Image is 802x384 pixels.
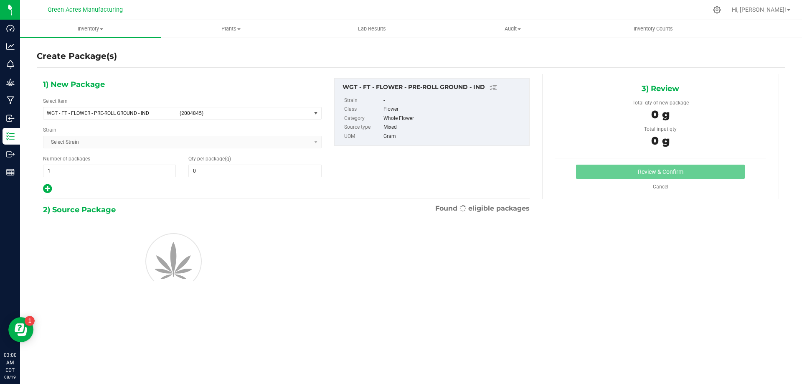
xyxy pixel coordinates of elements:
[622,25,684,33] span: Inventory Counts
[43,156,90,162] span: Number of packages
[43,203,116,216] span: 2) Source Package
[48,6,123,13] span: Green Acres Manufacturing
[161,25,301,33] span: Plants
[6,168,15,176] inline-svg: Reports
[189,165,321,177] input: 0
[383,105,525,114] div: Flower
[344,132,382,141] label: UOM
[642,82,679,95] span: 3) Review
[644,126,677,132] span: Total input qty
[6,60,15,69] inline-svg: Monitoring
[344,114,382,123] label: Category
[6,96,15,104] inline-svg: Manufacturing
[180,110,307,116] span: (2004845)
[344,96,382,105] label: Strain
[383,132,525,141] div: Gram
[653,184,668,190] a: Cancel
[43,97,68,105] label: Select Item
[632,100,689,106] span: Total qty of new package
[43,126,56,134] label: Strain
[383,96,525,105] div: -
[343,83,525,93] div: WGT - FT - FLOWER - PRE-ROLL GROUND - IND
[302,20,442,38] a: Lab Results
[4,351,16,374] p: 03:00 AM EDT
[383,123,525,132] div: Mixed
[6,132,15,140] inline-svg: Inventory
[188,156,231,162] span: Qty per package
[347,25,397,33] span: Lab Results
[583,20,724,38] a: Inventory Counts
[20,25,161,33] span: Inventory
[6,78,15,86] inline-svg: Grow
[20,20,161,38] a: Inventory
[712,6,722,14] div: Manage settings
[43,78,105,91] span: 1) New Package
[383,114,525,123] div: Whole Flower
[47,110,175,116] span: WGT - FT - FLOWER - PRE-ROLL GROUND - IND
[732,6,786,13] span: Hi, [PERSON_NAME]!
[43,188,52,193] span: Add new output
[6,150,15,158] inline-svg: Outbound
[435,203,530,214] span: Found eligible packages
[4,374,16,380] p: 08/19
[344,123,382,132] label: Source type
[651,134,670,147] span: 0 g
[37,50,117,62] h4: Create Package(s)
[443,25,583,33] span: Audit
[651,108,670,121] span: 0 g
[6,24,15,33] inline-svg: Dashboard
[311,107,321,119] span: select
[442,20,583,38] a: Audit
[161,20,302,38] a: Plants
[6,42,15,51] inline-svg: Analytics
[25,316,35,326] iframe: Resource center unread badge
[344,105,382,114] label: Class
[8,317,33,342] iframe: Resource center
[576,165,745,179] button: Review & Confirm
[6,114,15,122] inline-svg: Inbound
[43,165,175,177] input: 1
[225,156,231,162] span: (g)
